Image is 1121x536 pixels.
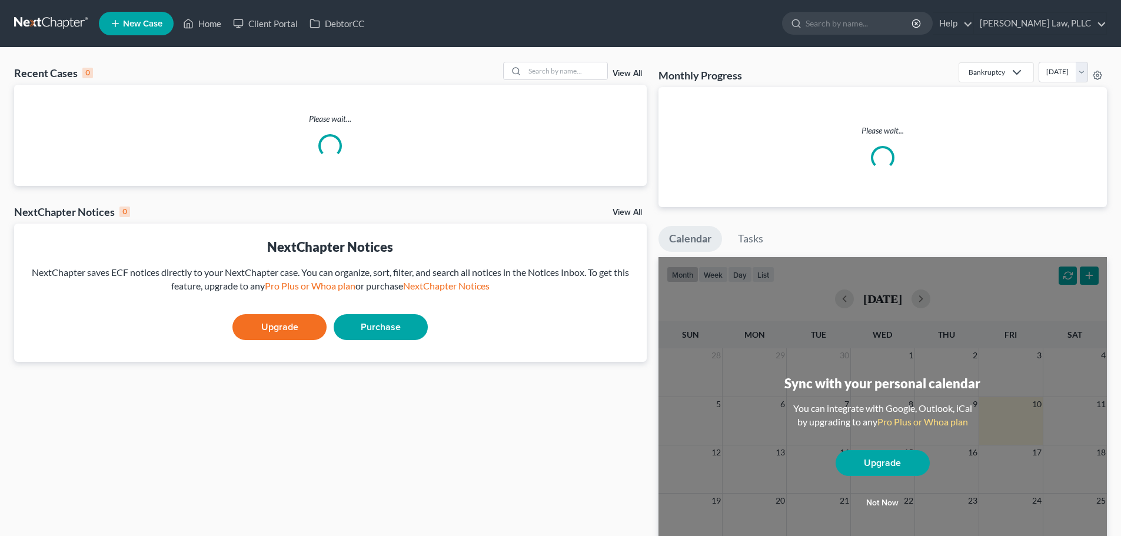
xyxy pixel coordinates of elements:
div: Recent Cases [14,66,93,80]
a: Client Portal [227,13,304,34]
div: NextChapter Notices [14,205,130,219]
div: Sync with your personal calendar [784,374,980,392]
a: View All [613,69,642,78]
button: Not now [836,491,930,515]
a: Pro Plus or Whoa plan [877,416,968,427]
div: NextChapter saves ECF notices directly to your NextChapter case. You can organize, sort, filter, ... [24,266,637,293]
a: NextChapter Notices [403,280,490,291]
div: You can integrate with Google, Outlook, iCal by upgrading to any [789,402,977,429]
p: Please wait... [668,125,1097,137]
p: Please wait... [14,113,647,125]
input: Search by name... [525,62,607,79]
a: Pro Plus or Whoa plan [265,280,355,291]
div: 0 [82,68,93,78]
a: Calendar [658,226,722,252]
a: DebtorCC [304,13,370,34]
h3: Monthly Progress [658,68,742,82]
input: Search by name... [806,12,913,34]
a: View All [613,208,642,217]
a: Help [933,13,973,34]
a: Purchase [334,314,428,340]
a: Upgrade [836,450,930,476]
div: NextChapter Notices [24,238,637,256]
div: 0 [119,207,130,217]
a: Tasks [727,226,774,252]
span: New Case [123,19,162,28]
div: Bankruptcy [969,67,1005,77]
a: Upgrade [232,314,327,340]
a: [PERSON_NAME] Law, PLLC [974,13,1106,34]
a: Home [177,13,227,34]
